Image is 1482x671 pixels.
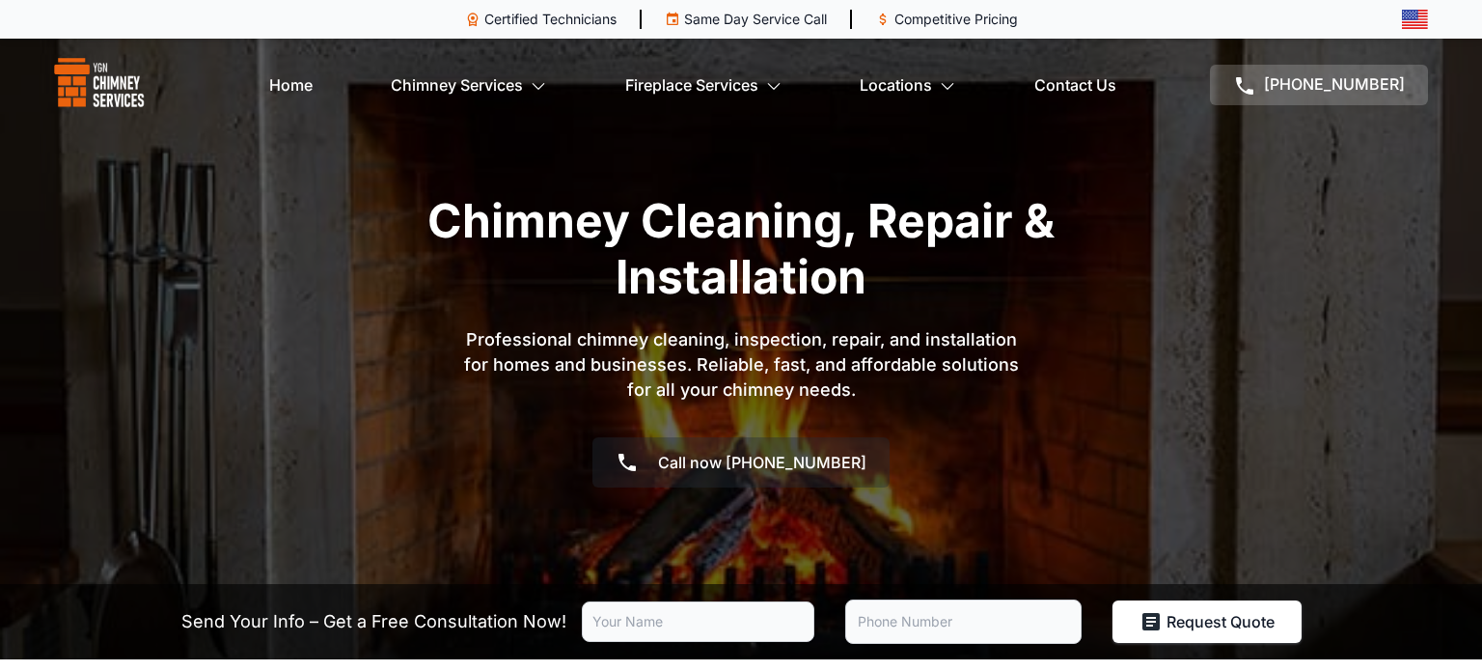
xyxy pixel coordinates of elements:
[592,437,890,488] a: Call now [PHONE_NUMBER]
[54,58,145,112] img: logo
[582,601,814,642] input: Your Name
[860,66,955,104] a: Locations
[365,193,1117,304] h1: Chimney Cleaning, Repair & Installation
[894,10,1018,29] p: Competitive Pricing
[391,66,546,104] a: Chimney Services
[1034,66,1116,104] a: Contact Us
[1264,74,1405,94] span: [PHONE_NUMBER]
[181,608,566,635] p: Send Your Info – Get a Free Consultation Now!
[1112,601,1302,643] button: Request Quote
[269,66,313,104] a: Home
[452,327,1030,403] p: Professional chimney cleaning, inspection, repair, and installation for homes and businesses. Rel...
[484,10,617,29] p: Certified Technicians
[625,66,782,104] a: Fireplace Services
[845,600,1082,644] input: Phone Number
[684,10,827,29] p: Same Day Service Call
[1210,65,1428,105] a: [PHONE_NUMBER]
